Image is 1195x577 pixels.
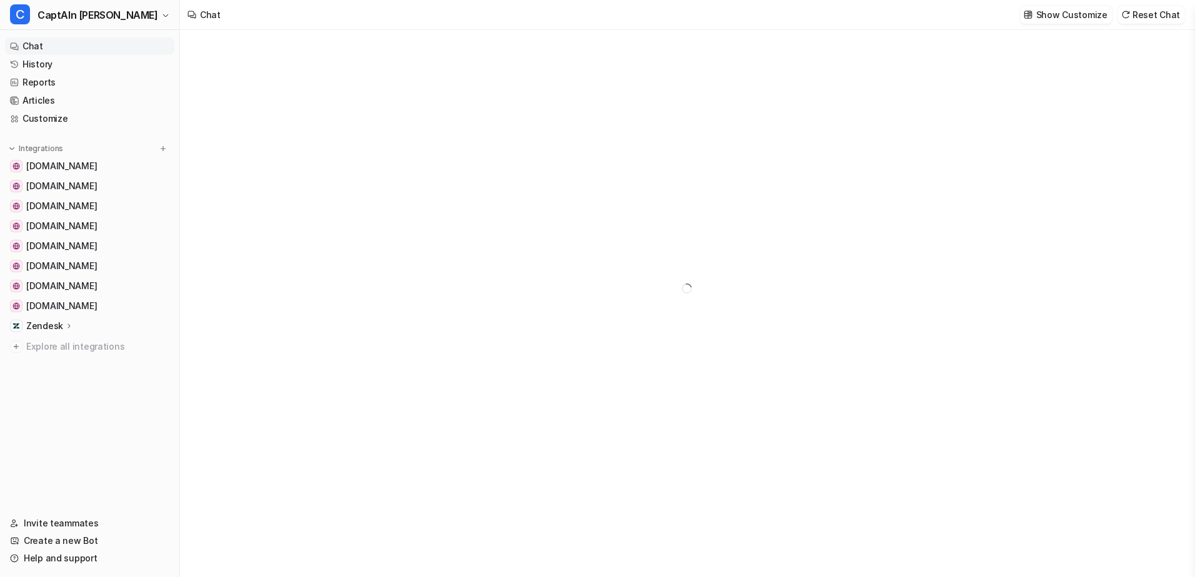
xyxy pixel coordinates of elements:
a: Reports [5,74,174,91]
img: reset [1121,10,1130,19]
span: Explore all integrations [26,337,169,357]
a: www.frisonaut.de[DOMAIN_NAME] [5,177,174,195]
span: [DOMAIN_NAME] [26,280,97,292]
div: Chat [200,8,221,21]
span: [DOMAIN_NAME] [26,240,97,252]
img: Zendesk [12,322,20,330]
a: Help and support [5,550,174,567]
img: www.frisonaut.de [12,182,20,190]
span: [DOMAIN_NAME] [26,200,97,212]
img: www.inselfaehre.de [12,222,20,230]
p: Zendesk [26,320,63,332]
a: www.inselbus-norderney.de[DOMAIN_NAME] [5,197,174,215]
a: Articles [5,92,174,109]
img: www.inselparker.de [12,302,20,310]
a: Create a new Bot [5,532,174,550]
img: explore all integrations [10,340,22,353]
span: [DOMAIN_NAME] [26,300,97,312]
button: Reset Chat [1117,6,1185,24]
a: www.inselflieger.de[DOMAIN_NAME] [5,277,174,295]
img: www.nordsee-bike.de [12,162,20,170]
p: Show Customize [1036,8,1107,21]
span: [DOMAIN_NAME] [26,180,97,192]
img: expand menu [7,144,16,153]
a: www.inseltouristik.de[DOMAIN_NAME] [5,237,174,255]
a: www.inselfaehre.de[DOMAIN_NAME] [5,217,174,235]
a: Chat [5,37,174,55]
span: CaptAIn [PERSON_NAME] [37,6,158,24]
a: Explore all integrations [5,338,174,355]
button: Integrations [5,142,67,155]
img: customize [1024,10,1032,19]
a: www.nordsee-bike.de[DOMAIN_NAME] [5,157,174,175]
span: [DOMAIN_NAME] [26,260,97,272]
span: C [10,4,30,24]
a: www.inselparker.de[DOMAIN_NAME] [5,297,174,315]
a: History [5,56,174,73]
p: Integrations [19,144,63,154]
img: www.inselexpress.de [12,262,20,270]
a: Invite teammates [5,515,174,532]
a: www.inselexpress.de[DOMAIN_NAME] [5,257,174,275]
img: menu_add.svg [159,144,167,153]
span: [DOMAIN_NAME] [26,220,97,232]
img: www.inselflieger.de [12,282,20,290]
button: Show Customize [1020,6,1112,24]
a: Customize [5,110,174,127]
img: www.inselbus-norderney.de [12,202,20,210]
img: www.inseltouristik.de [12,242,20,250]
span: [DOMAIN_NAME] [26,160,97,172]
